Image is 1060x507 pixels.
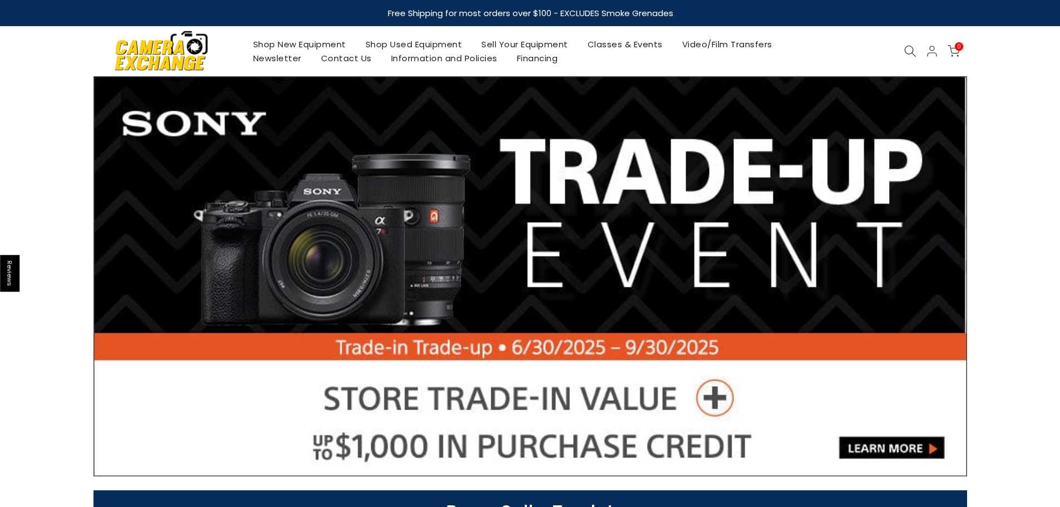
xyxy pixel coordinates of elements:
[381,51,507,65] a: Information and Policies
[507,51,568,65] a: Financing
[243,37,356,51] a: Shop New Equipment
[243,51,311,65] a: Newsletter
[578,37,672,51] a: Classes & Events
[948,45,960,57] a: 0
[521,458,527,464] li: Page dot 3
[955,42,963,51] span: 0
[545,458,551,464] li: Page dot 5
[311,51,381,65] a: Contact Us
[533,458,539,464] li: Page dot 4
[510,458,516,464] li: Page dot 2
[556,458,563,464] li: Page dot 6
[472,37,578,51] a: Sell Your Equipment
[387,7,673,19] strong: Free Shipping for most orders over $100 - EXCLUDES Smoke Grenades
[672,37,782,51] a: Video/Film Transfers
[498,458,504,464] li: Page dot 1
[356,37,472,51] a: Shop Used Equipment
